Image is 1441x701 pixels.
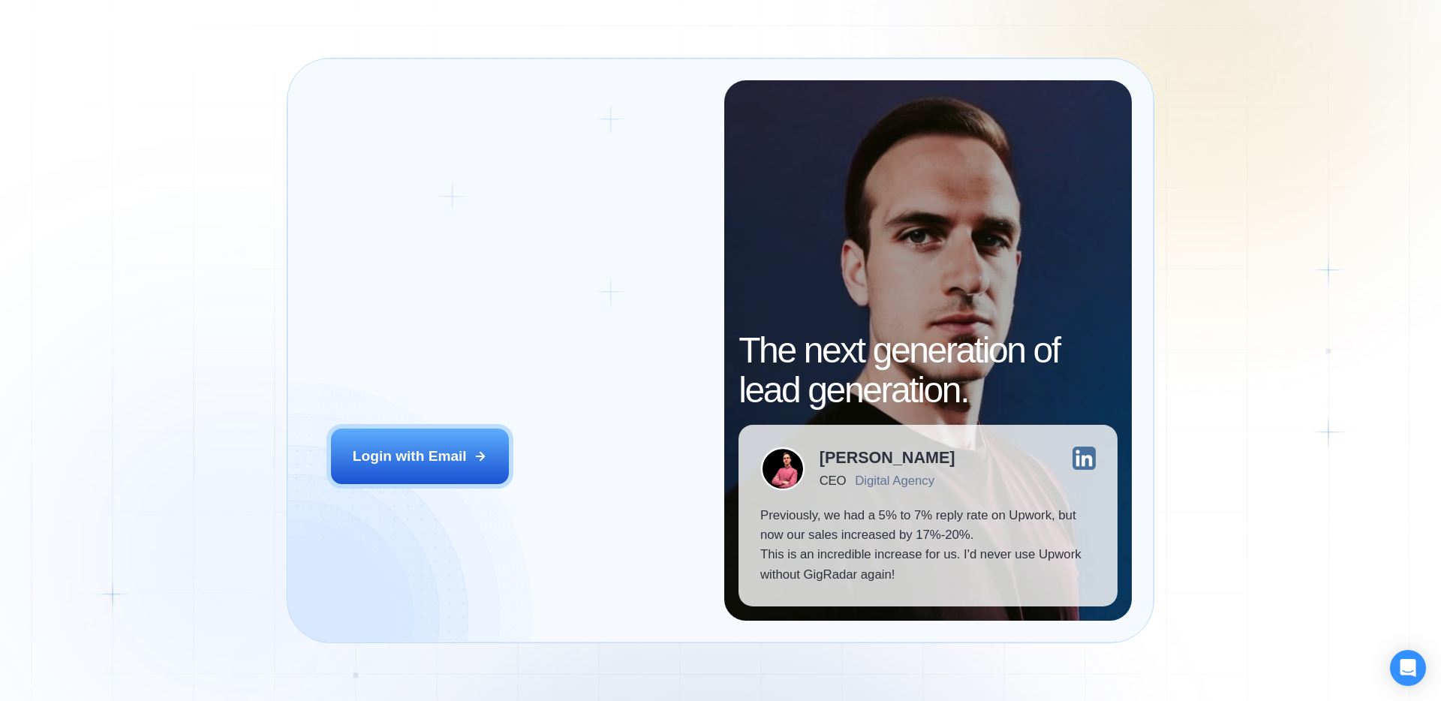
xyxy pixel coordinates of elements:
div: Digital Agency [855,474,934,488]
p: Previously, we had a 5% to 7% reply rate on Upwork, but now our sales increased by 17%-20%. This ... [760,506,1096,585]
div: CEO [820,474,846,488]
h2: The next generation of lead generation. [739,331,1118,411]
div: [PERSON_NAME] [820,450,955,466]
button: Login with Email [331,429,510,484]
div: Open Intercom Messenger [1390,650,1426,686]
div: Login with Email [353,447,467,466]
